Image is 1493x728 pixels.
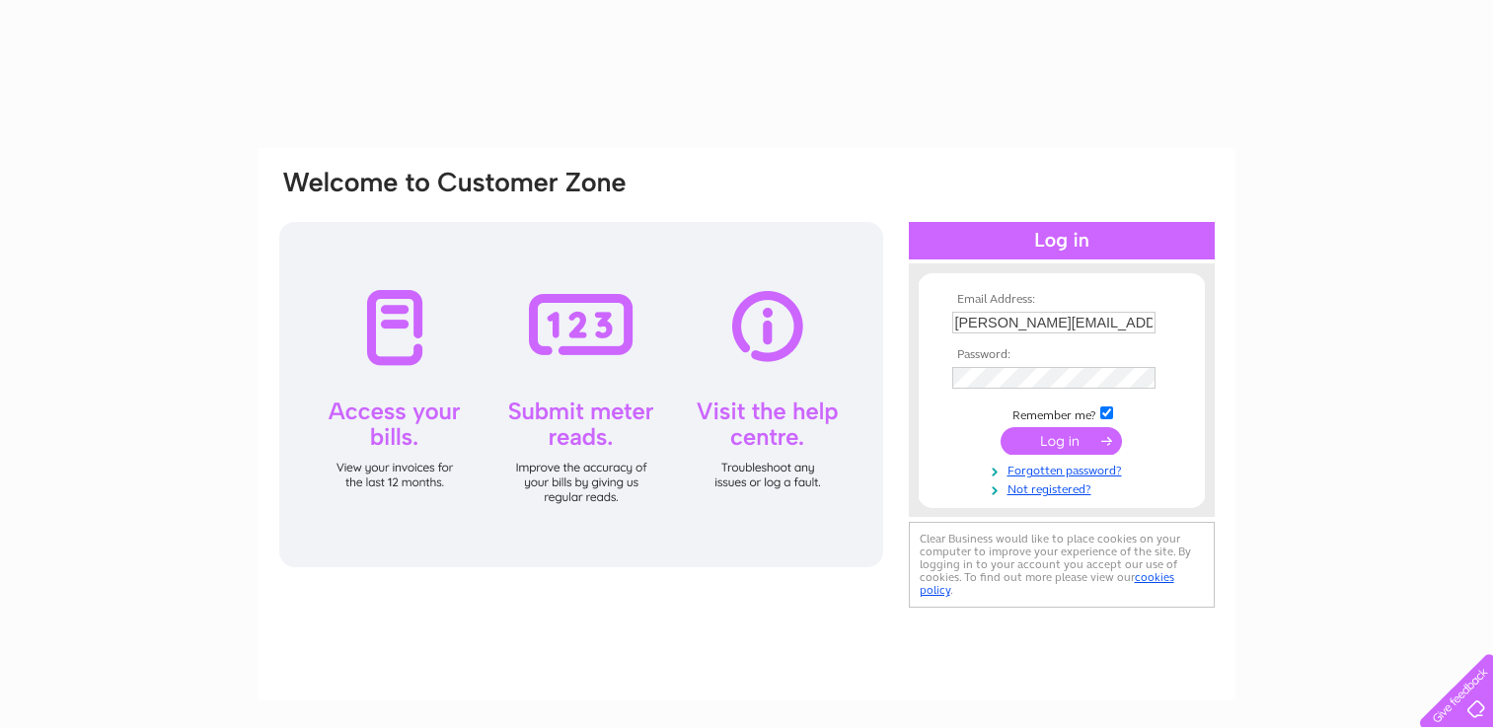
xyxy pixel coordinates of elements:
input: Submit [1001,427,1122,455]
a: Not registered? [952,478,1176,497]
a: Forgotten password? [952,460,1176,478]
th: Password: [947,348,1176,362]
a: cookies policy [920,570,1174,597]
th: Email Address: [947,293,1176,307]
div: Clear Business would like to place cookies on your computer to improve your experience of the sit... [909,522,1215,608]
td: Remember me? [947,403,1176,423]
